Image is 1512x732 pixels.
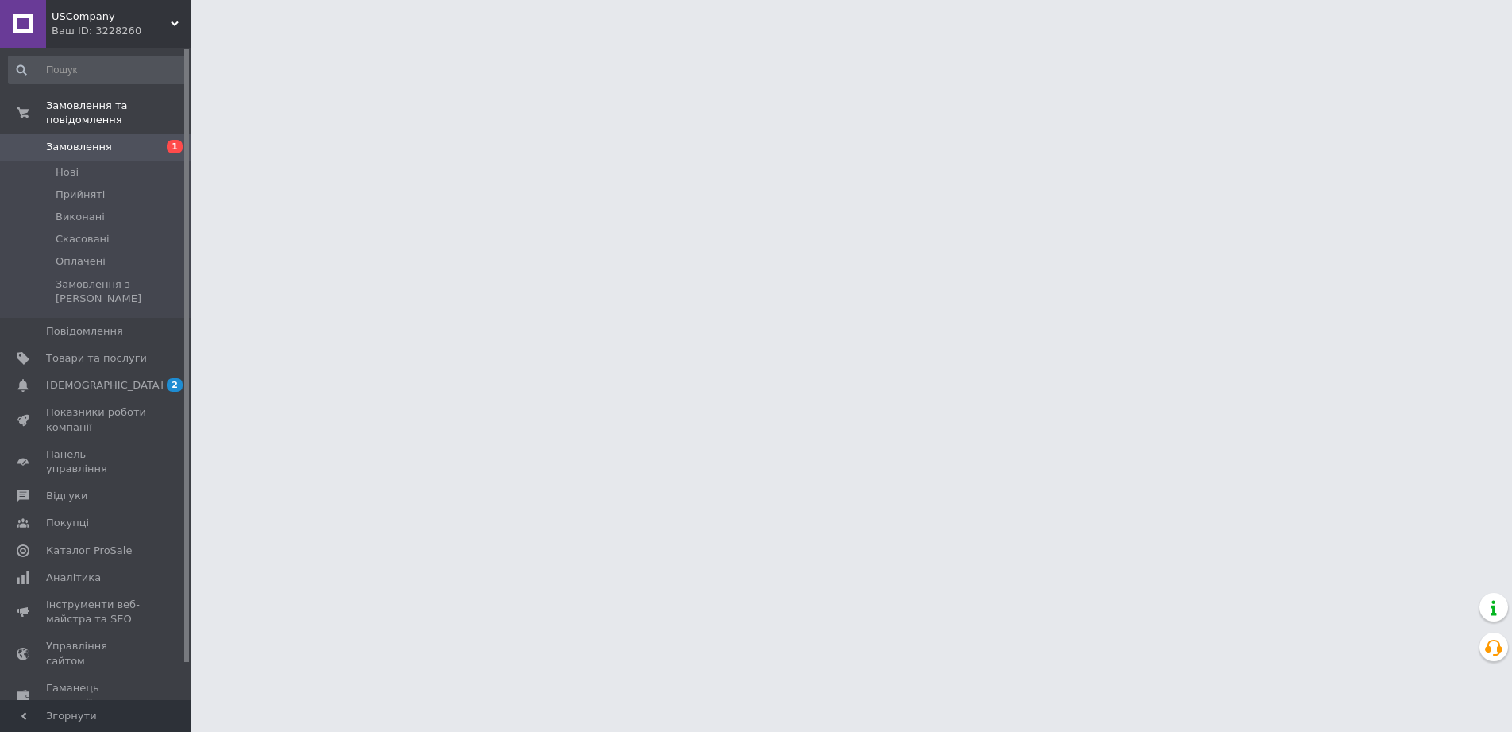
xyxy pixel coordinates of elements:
span: Прийняті [56,188,105,202]
span: Інструменти веб-майстра та SEO [46,598,147,626]
span: Замовлення з [PERSON_NAME] [56,277,186,306]
input: Пошук [8,56,187,84]
span: Покупці [46,516,89,530]
span: Відгуки [46,489,87,503]
span: Повідомлення [46,324,123,339]
span: Скасовані [56,232,110,246]
span: Каталог ProSale [46,544,132,558]
span: Показники роботи компанії [46,405,147,434]
span: 1 [167,140,183,153]
div: Ваш ID: 3228260 [52,24,191,38]
span: Гаманець компанії [46,681,147,710]
span: [DEMOGRAPHIC_DATA] [46,378,164,393]
span: Замовлення [46,140,112,154]
span: Аналітика [46,571,101,585]
span: Товари та послуги [46,351,147,366]
span: Нові [56,165,79,180]
span: 2 [167,378,183,392]
span: Панель управління [46,447,147,476]
span: Замовлення та повідомлення [46,99,191,127]
span: Виконані [56,210,105,224]
span: Управління сайтом [46,639,147,668]
span: Оплачені [56,254,106,269]
span: USCompany [52,10,171,24]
